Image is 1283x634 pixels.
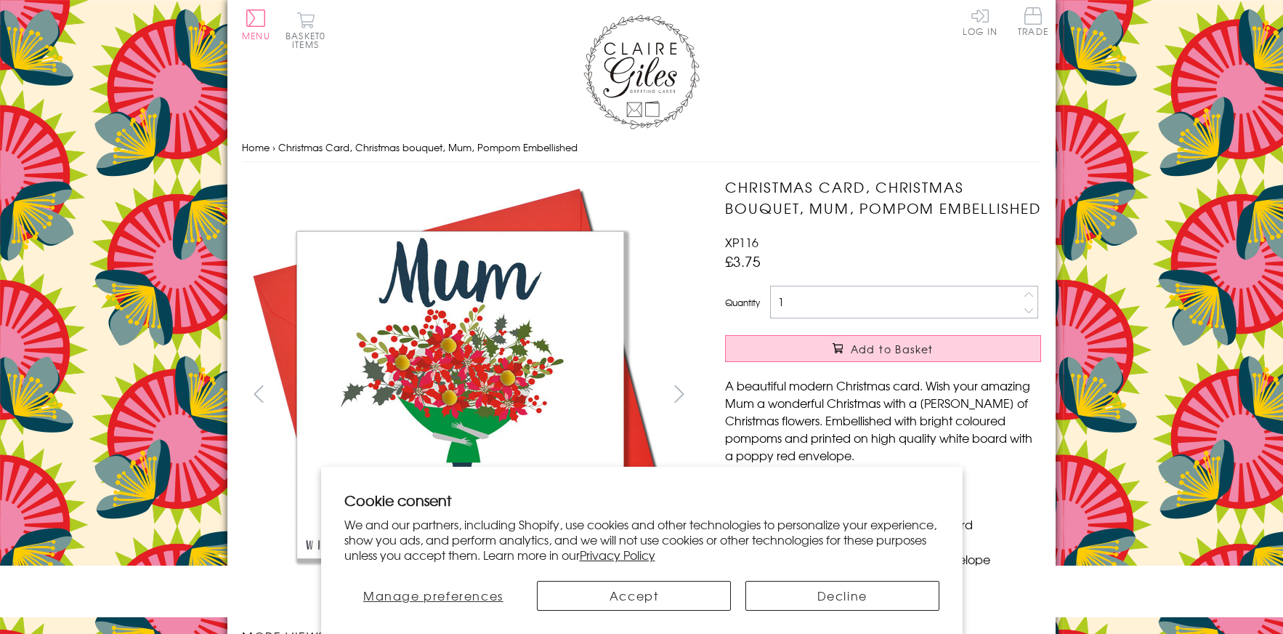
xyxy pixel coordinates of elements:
button: Basket0 items [286,12,325,49]
img: Claire Giles Greetings Cards [583,15,700,129]
button: Decline [745,581,939,611]
span: Trade [1018,7,1048,36]
button: Manage preferences [344,581,523,611]
span: Christmas Card, Christmas bouquet, Mum, Pompom Embellished [278,140,578,154]
span: › [272,140,275,154]
span: Manage preferences [363,587,503,604]
h1: Christmas Card, Christmas bouquet, Mum, Pompom Embellished [725,177,1041,219]
span: XP116 [725,233,758,251]
a: Trade [1018,7,1048,39]
button: prev [242,377,275,410]
img: Christmas Card, Christmas bouquet, Mum, Pompom Embellished [242,177,678,613]
span: 0 items [292,29,325,51]
button: Add to Basket [725,335,1041,362]
p: A beautiful modern Christmas card. Wish your amazing Mum a wonderful Christmas with a [PERSON_NAM... [725,377,1041,464]
span: Add to Basket [851,342,934,356]
span: Menu [242,29,270,42]
a: Log In [963,7,997,36]
a: Privacy Policy [580,546,655,563]
button: Menu [242,9,270,40]
span: £3.75 [725,251,761,271]
label: Quantity [725,296,760,309]
nav: breadcrumbs [242,133,1041,163]
a: Home [242,140,270,154]
p: We and our partners, including Shopify, use cookies and other technologies to personalize your ex... [344,517,939,562]
h2: Cookie consent [344,490,939,510]
button: next [663,377,696,410]
button: Accept [537,581,731,611]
